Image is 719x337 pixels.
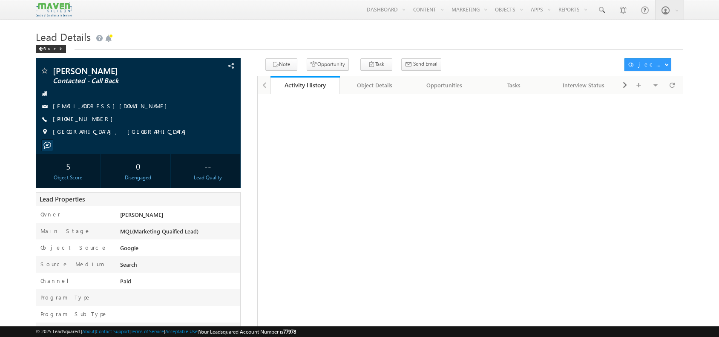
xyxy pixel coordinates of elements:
[40,210,60,218] label: Owner
[340,76,410,94] a: Object Details
[108,174,168,181] div: Disengaged
[265,58,297,71] button: Note
[36,2,72,17] img: Custom Logo
[165,328,198,334] a: Acceptable Use
[486,80,541,90] div: Tasks
[96,328,129,334] a: Contact Support
[417,80,472,90] div: Opportunities
[307,58,349,71] button: Opportunity
[549,76,619,94] a: Interview Status
[556,80,611,90] div: Interview Status
[53,128,190,136] span: [GEOGRAPHIC_DATA], [GEOGRAPHIC_DATA]
[40,227,91,235] label: Main Stage
[401,58,441,71] button: Send Email
[277,81,334,89] div: Activity History
[360,58,392,71] button: Task
[628,60,664,68] div: Object Actions
[82,328,95,334] a: About
[36,328,296,336] span: © 2025 LeadSquared | | | | |
[53,115,117,124] span: [PHONE_NUMBER]
[199,328,296,335] span: Your Leadsquared Account Number is
[131,328,164,334] a: Terms of Service
[40,310,108,318] label: Program SubType
[410,76,480,94] a: Opportunities
[40,260,104,268] label: Source Medium
[624,58,671,71] button: Object Actions
[36,44,70,52] a: Back
[53,66,180,75] span: [PERSON_NAME]
[40,195,85,203] span: Lead Properties
[53,77,180,85] span: Contacted - Call Back
[108,158,168,174] div: 0
[270,76,340,94] a: Activity History
[40,244,107,251] label: Object Source
[120,211,163,218] span: [PERSON_NAME]
[118,227,240,239] div: MQL(Marketing Quaified Lead)
[178,158,238,174] div: --
[118,244,240,256] div: Google
[118,260,240,272] div: Search
[38,158,98,174] div: 5
[40,277,75,285] label: Channel
[36,45,66,53] div: Back
[479,76,549,94] a: Tasks
[347,80,402,90] div: Object Details
[36,30,91,43] span: Lead Details
[38,174,98,181] div: Object Score
[40,294,91,301] label: Program Type
[413,60,437,68] span: Send Email
[178,174,238,181] div: Lead Quality
[53,102,171,109] a: [EMAIL_ADDRESS][DOMAIN_NAME]
[283,328,296,335] span: 77978
[118,277,240,289] div: Paid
